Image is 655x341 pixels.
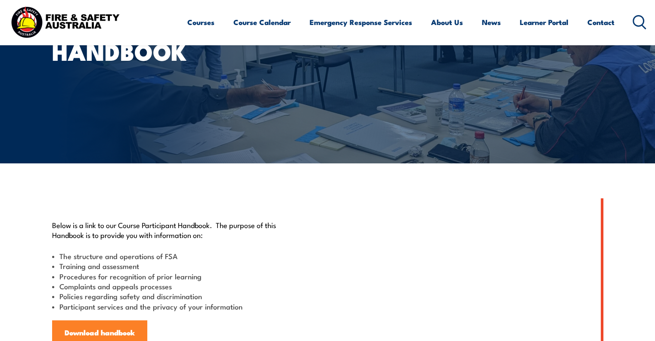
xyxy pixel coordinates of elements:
li: Complaints and appeals processes [52,281,288,291]
a: Course Calendar [233,11,291,34]
li: Procedures for recognition of prior learning [52,271,288,281]
li: Training and assessment [52,261,288,271]
li: The structure and operations of FSA [52,251,288,261]
a: Learner Portal [520,11,568,34]
a: Courses [187,11,214,34]
h1: Course Participant Handbook [52,1,265,61]
a: Emergency Response Services [310,11,412,34]
li: Participant services and the privacy of your information [52,301,288,311]
a: About Us [431,11,463,34]
a: News [482,11,501,34]
a: Contact [587,11,615,34]
p: Below is a link to our Course Participant Handbook. The purpose of this Handbook is to provide yo... [52,220,288,240]
li: Policies regarding safety and discrimination [52,291,288,301]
